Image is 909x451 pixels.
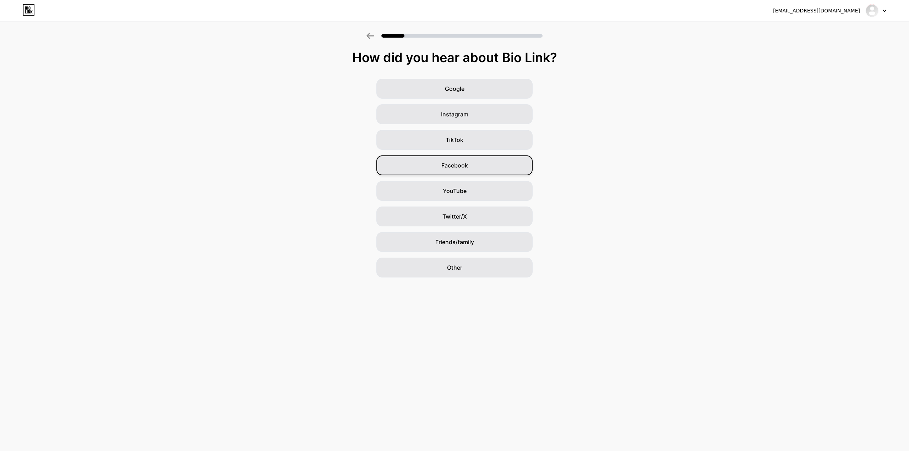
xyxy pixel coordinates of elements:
div: How did you hear about Bio Link? [4,50,905,65]
span: Twitter/X [442,212,467,221]
span: Other [447,263,462,272]
span: Friends/family [435,238,474,246]
span: Google [445,84,464,93]
span: Instagram [441,110,468,119]
span: Facebook [441,161,468,170]
img: peshangayrekan [865,4,879,17]
span: TikTok [446,136,463,144]
span: YouTube [443,187,467,195]
div: [EMAIL_ADDRESS][DOMAIN_NAME] [773,7,860,15]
